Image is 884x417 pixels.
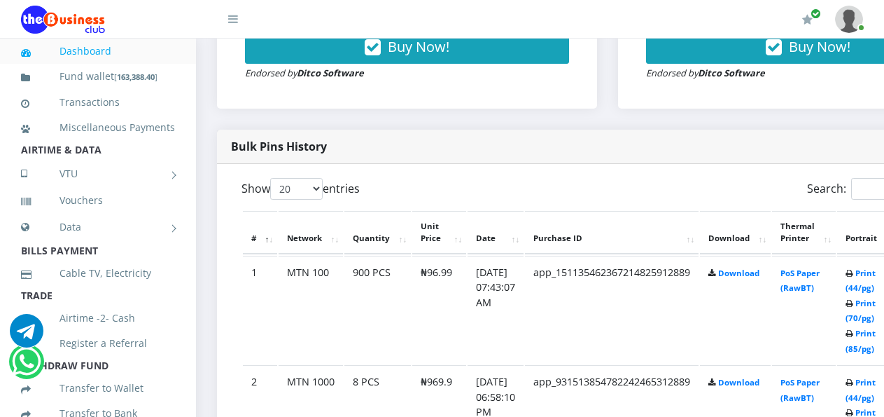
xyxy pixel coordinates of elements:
a: Fund wallet[163,388.40] [21,60,175,93]
a: Register a Referral [21,327,175,360]
a: VTU [21,156,175,191]
small: [ ] [114,71,157,82]
td: ₦96.99 [412,256,466,364]
a: Print (85/pg) [846,328,876,354]
a: PoS Paper (RawBT) [780,377,820,403]
strong: Ditco Software [698,67,765,79]
a: Chat for support [12,355,41,378]
a: Print (44/pg) [846,268,876,294]
strong: Ditco Software [297,67,364,79]
th: Thermal Printer: activate to sort column ascending [772,211,836,254]
span: Renew/Upgrade Subscription [811,8,821,19]
a: Print (44/pg) [846,377,876,403]
a: Data [21,210,175,245]
select: Showentries [270,178,323,200]
label: Show entries [241,178,360,200]
td: 1 [243,256,277,364]
a: Transactions [21,86,175,118]
th: Unit Price: activate to sort column ascending [412,211,466,254]
b: 163,388.40 [117,71,155,82]
th: Date: activate to sort column ascending [468,211,524,254]
th: Network: activate to sort column ascending [279,211,343,254]
button: Buy Now! [245,30,569,64]
a: Transfer to Wallet [21,372,175,404]
th: Purchase ID: activate to sort column ascending [525,211,699,254]
a: Airtime -2- Cash [21,302,175,334]
td: MTN 100 [279,256,343,364]
th: #: activate to sort column descending [243,211,277,254]
i: Renew/Upgrade Subscription [802,14,813,25]
span: Buy Now! [789,37,850,56]
small: Endorsed by [646,67,765,79]
a: Cable TV, Electricity [21,257,175,289]
small: Endorsed by [245,67,364,79]
img: User [835,6,863,33]
td: app_151135462367214825912889 [525,256,699,364]
td: [DATE] 07:43:07 AM [468,256,524,364]
strong: Bulk Pins History [231,139,327,154]
a: Print (70/pg) [846,298,876,324]
a: Vouchers [21,184,175,217]
th: Download: activate to sort column ascending [700,211,771,254]
a: Download [718,377,759,388]
a: PoS Paper (RawBT) [780,268,820,294]
img: Logo [21,6,105,34]
a: Chat for support [10,324,43,348]
td: 900 PCS [344,256,411,364]
a: Download [718,268,759,278]
a: Dashboard [21,35,175,67]
a: Miscellaneous Payments [21,111,175,144]
span: Buy Now! [388,37,449,56]
th: Quantity: activate to sort column ascending [344,211,411,254]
